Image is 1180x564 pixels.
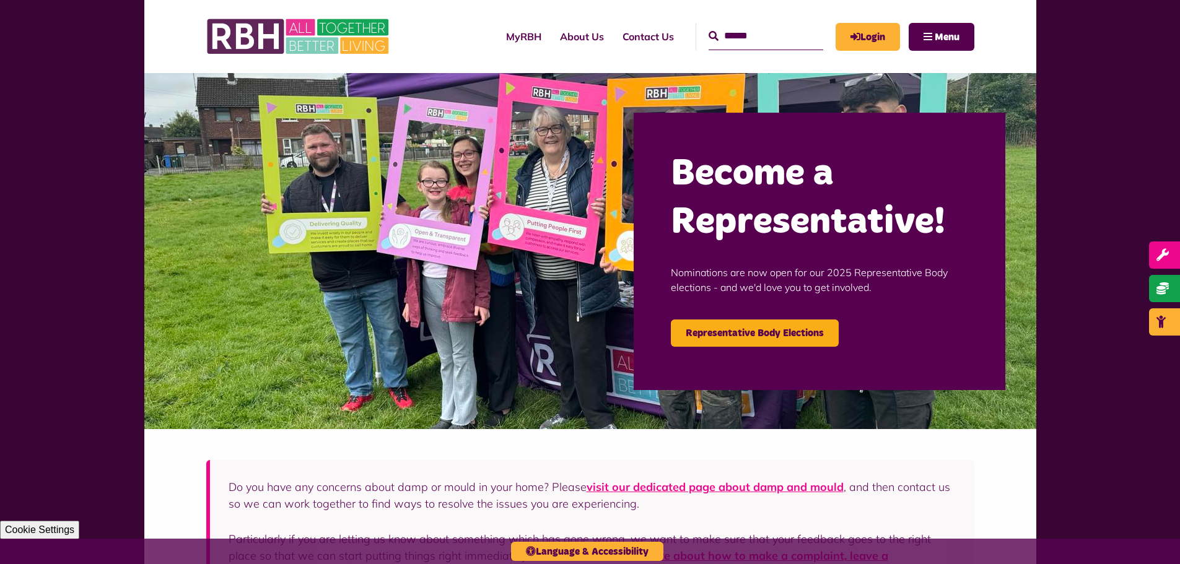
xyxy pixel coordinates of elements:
span: Menu [935,32,959,42]
h2: Become a Representative! [671,150,968,246]
button: Language & Accessibility [511,542,663,561]
a: visit our dedicated page about damp and mould [587,480,844,494]
p: Do you have any concerns about damp or mould in your home? Please , and then contact us so we can... [229,479,956,512]
a: MyRBH [836,23,900,51]
a: Contact Us [613,20,683,53]
p: Nominations are now open for our 2025 Representative Body elections - and we'd love you to get in... [671,246,968,313]
img: Image (22) [144,73,1036,429]
a: Representative Body Elections [671,319,839,347]
img: RBH [206,12,392,61]
a: About Us [551,20,613,53]
a: MyRBH [497,20,551,53]
button: Navigation [909,23,974,51]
